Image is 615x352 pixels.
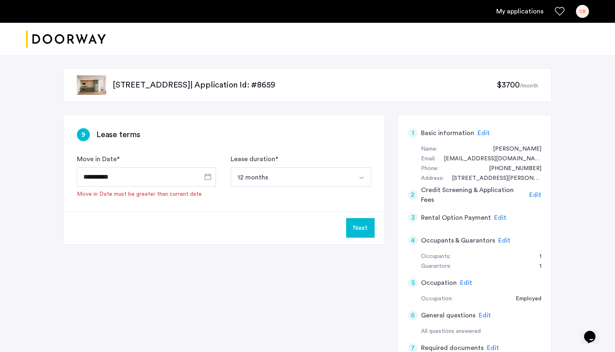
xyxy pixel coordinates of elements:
button: Open calendar [203,172,213,181]
span: Edit [494,214,506,221]
label: Move in Date * [77,154,120,164]
div: 6 [408,310,418,320]
h3: Lease terms [96,129,140,140]
sub: /month [520,83,538,89]
h5: Credit Screening & Application Fees [421,185,526,205]
div: Email: [421,154,436,164]
div: Occupants: [421,252,451,262]
span: $3700 [497,81,520,89]
span: Edit [479,312,491,319]
button: Select option [352,167,371,187]
div: 5 [408,278,418,288]
span: Edit [460,280,472,286]
span: Edit [487,345,499,351]
h5: Rental Option Payment [421,213,491,223]
h5: Occupation [421,278,457,288]
span: Edit [498,237,510,244]
div: 2 [408,190,418,200]
div: Move in Date must be greater than current date [77,190,202,198]
div: 1 [408,128,418,138]
span: Edit [478,130,490,136]
div: CB [576,5,589,18]
img: apartment [77,75,106,95]
a: My application [496,7,543,16]
label: Lease duration * [231,154,278,164]
img: arrow [358,175,365,181]
iframe: chat widget [581,319,607,344]
div: Guarantors: [421,262,451,271]
div: 3 [408,213,418,223]
span: Edit [529,192,541,198]
div: 1 [531,252,541,262]
p: [STREET_ADDRESS] | Application Id: #8659 [113,79,497,91]
div: 9 [77,128,90,141]
div: Name: [421,144,437,154]
a: Favorites [555,7,565,16]
div: +17064055311 [481,164,541,174]
div: Phone: [421,164,438,174]
div: 1 [531,262,541,271]
h5: General questions [421,310,475,320]
h5: Basic information [421,128,474,138]
div: All questions answered [421,327,541,337]
div: cjb335@cornell.edu [436,154,541,164]
div: Address: [421,174,444,184]
button: Select option [231,167,352,187]
a: Cazamio logo [26,24,106,55]
div: 128 Sapsucker Woods Road, #1B [444,174,541,184]
div: Occupation: [421,294,453,304]
h5: Occupants & Guarantors [421,236,495,245]
div: 4 [408,236,418,245]
div: Camille Blevins [485,144,541,154]
img: logo [26,24,106,55]
div: Employed [508,294,541,304]
button: Next [346,218,375,238]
